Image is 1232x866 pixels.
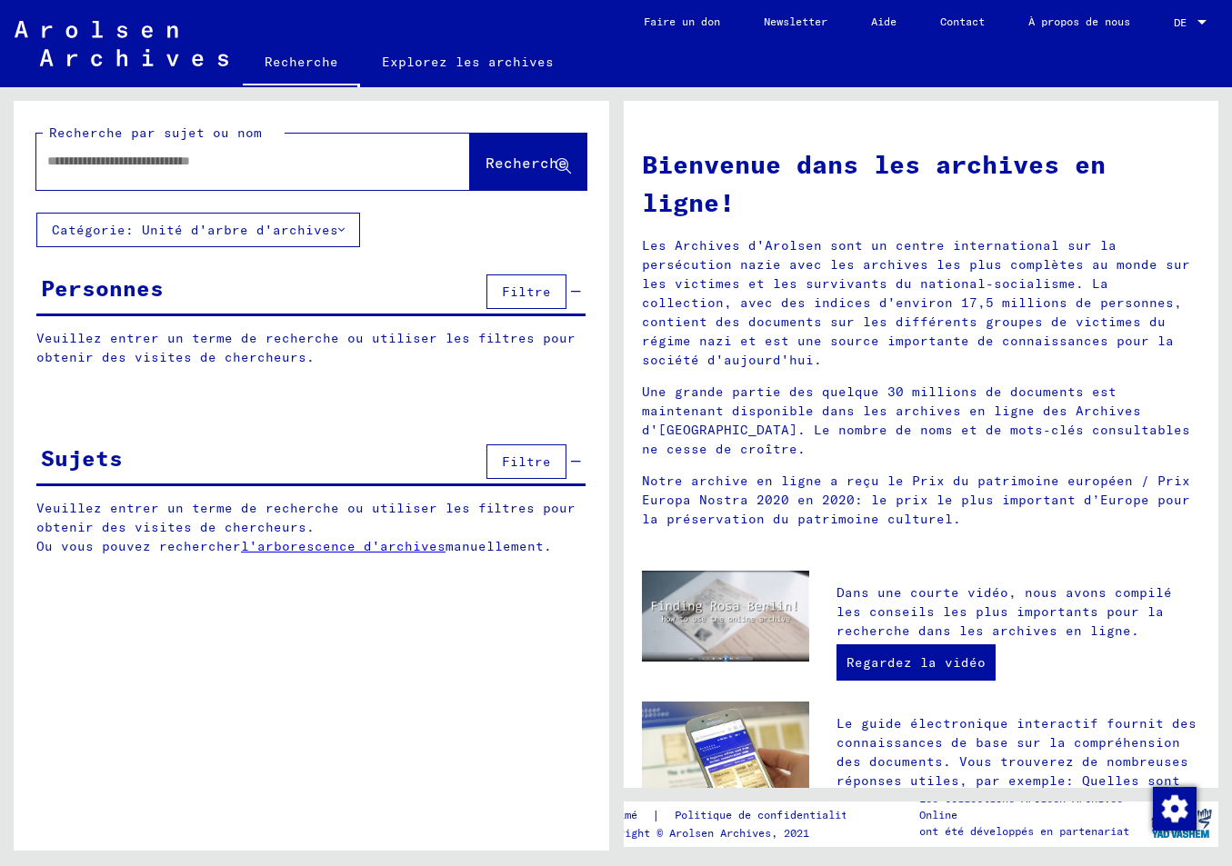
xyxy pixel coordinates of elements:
[919,791,1144,823] p: Les collections Arolsen Archives Online
[593,825,876,841] p: Copyright © Arolsen Archives, 2021
[15,21,228,66] img: Arolsen_neg.svg
[36,213,360,247] button: Catégorie: Unité d'arbre d'archives
[36,329,586,367] p: Veuillez entrer un terme de recherche ou utiliser les filtres pour obtenir des visites de cherche...
[660,806,876,825] a: Politique de confidentialité
[836,644,996,681] a: Regardez la vidéo
[486,444,566,479] button: Filtre
[919,823,1144,856] p: ont été développés en partenariat avec
[642,145,1201,222] h1: Bienvenue dans les archives en ligne!
[642,236,1201,370] p: Les Archives d'Arolsen sont un centre international sur la persécution nazie avec les archives le...
[49,124,262,141] mat-label: Recherche par sujet ou nom
[470,134,586,190] button: Recherche
[642,383,1201,459] p: Une grande partie des quelque 30 millions de documents est maintenant disponible dans les archive...
[836,583,1200,641] p: Dans une courte vidéo, nous avons compilé les conseils les plus importants pour la recherche dans...
[1147,801,1216,846] img: yv_logo.png
[502,284,551,300] span: Filtre
[1152,786,1196,830] div: Modifier le consentement
[360,40,576,84] a: Explorez les archives
[41,442,123,474] div: Sujets
[1174,16,1194,29] span: DE
[642,472,1201,529] p: Notre archive en ligne a reçu le Prix du patrimoine européen / Prix Europa Nostra 2020 en 2020: l...
[642,571,810,662] img: video.jpg
[593,806,652,825] a: Imprimé
[1153,787,1197,831] img: Modifier le consentement
[243,40,360,87] a: Recherche
[486,154,567,172] span: Recherche
[36,499,586,556] p: Veuillez entrer un terme de recherche ou utiliser les filtres pour obtenir des visites de cherche...
[486,274,566,309] button: Filtre
[642,702,810,813] img: eguide.jpg
[502,453,551,470] span: Filtre
[241,538,446,554] a: l'arborescence d'archives
[41,272,164,304] div: Personnes
[593,806,876,825] div: |
[836,714,1200,829] p: Le guide électronique interactif fournit des connaissances de base sur la compréhension des docum...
